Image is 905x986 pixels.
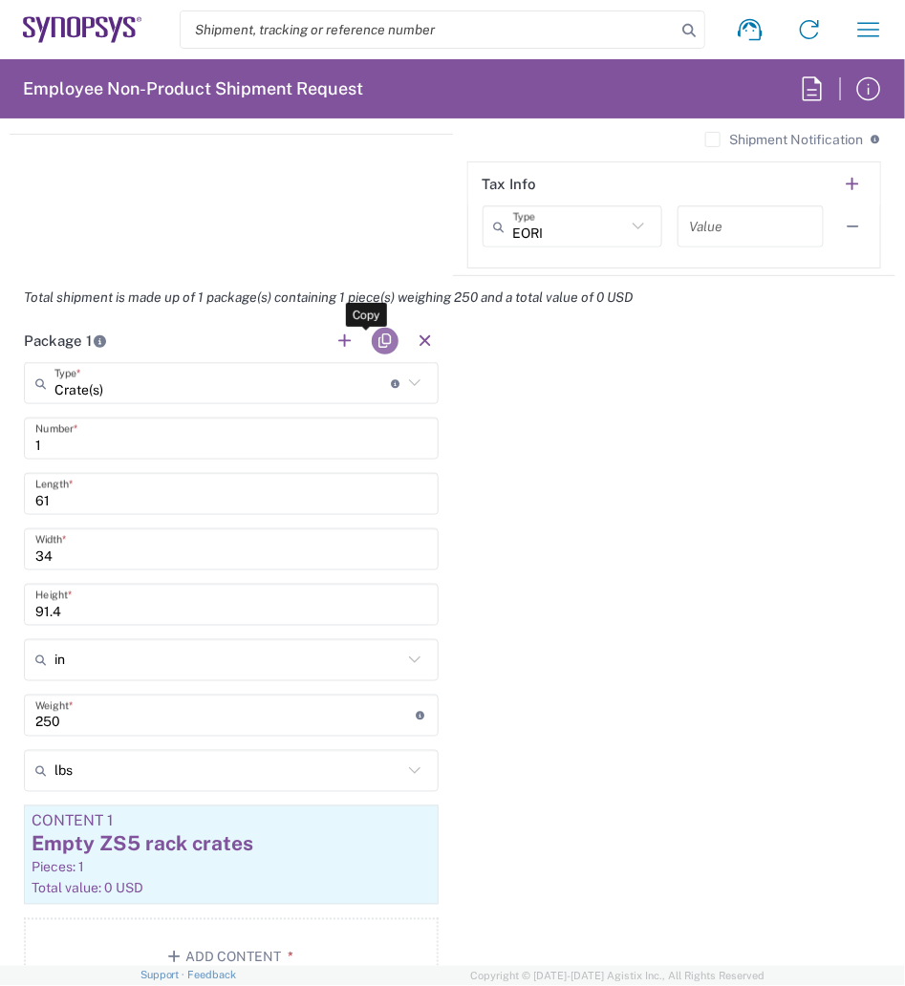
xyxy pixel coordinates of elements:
a: Feedback [187,970,236,981]
div: Total value: 0 USD [32,880,431,897]
h2: Package 1 [24,332,107,351]
div: Empty ZS5 rack crates [32,830,431,859]
div: Content 1 [32,813,431,830]
em: Total shipment is made up of 1 package(s) containing 1 piece(s) weighing 250 and a total value of... [10,289,647,305]
div: Pieces: 1 [32,859,431,876]
h2: Tax Info [483,175,537,194]
h2: Employee Non-Product Shipment Request [23,77,363,100]
span: Copyright © [DATE]-[DATE] Agistix Inc., All Rights Reserved [470,968,765,985]
input: Shipment, tracking or reference number [181,11,676,48]
a: Support [140,970,188,981]
label: Shipment Notification [705,132,864,147]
